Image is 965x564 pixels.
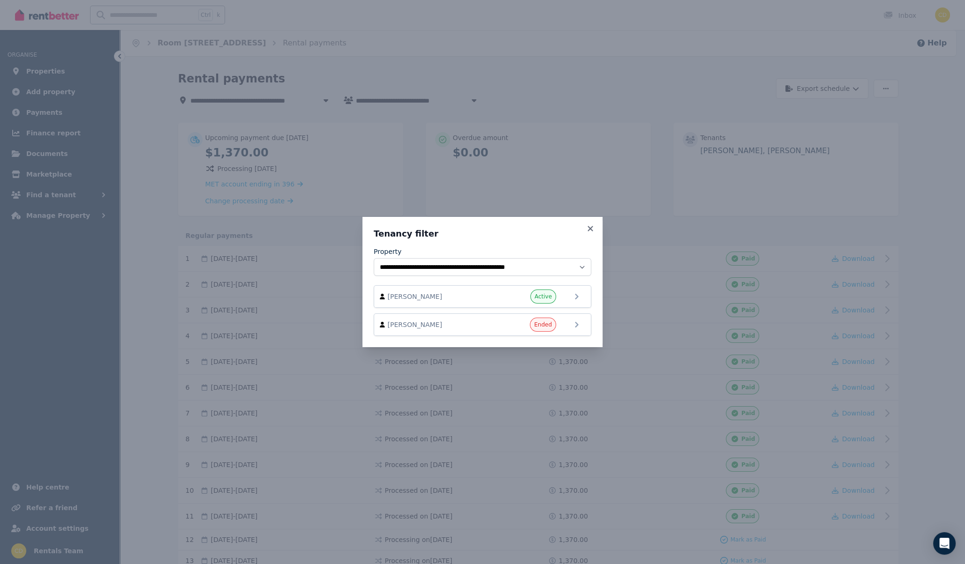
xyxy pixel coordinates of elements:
span: [PERSON_NAME] [388,292,495,301]
div: Open Intercom Messenger [933,532,956,555]
a: [PERSON_NAME]Ended [374,313,591,336]
h3: Tenancy filter [374,228,591,239]
span: Ended [534,321,552,328]
span: [PERSON_NAME] [388,320,495,329]
a: [PERSON_NAME]Active [374,285,591,308]
label: Property [374,247,401,256]
span: Active [535,293,552,300]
